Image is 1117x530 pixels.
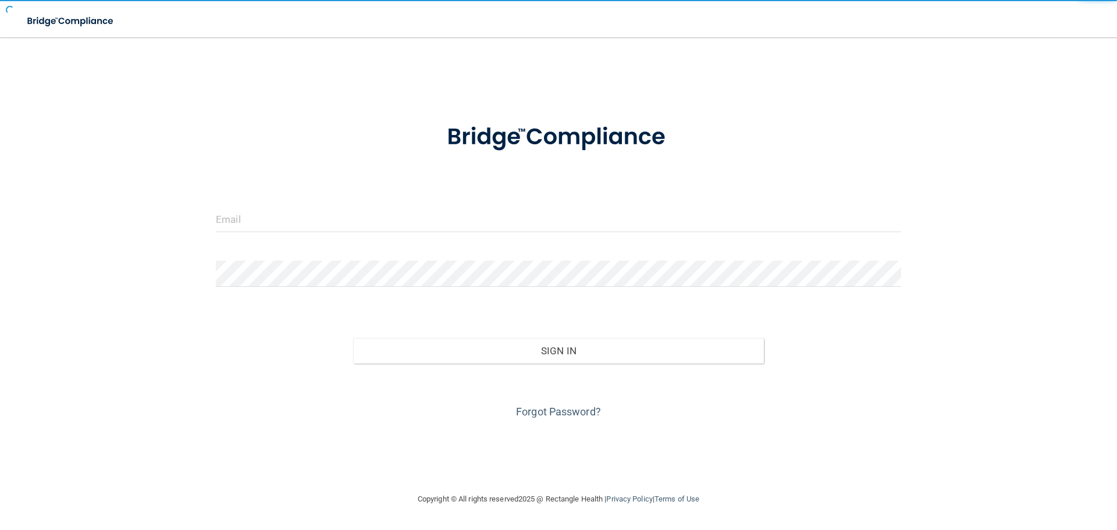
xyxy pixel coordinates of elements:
img: bridge_compliance_login_screen.278c3ca4.svg [423,107,694,168]
button: Sign In [353,338,764,364]
a: Forgot Password? [516,405,601,418]
div: Copyright © All rights reserved 2025 @ Rectangle Health | | [346,481,771,518]
a: Terms of Use [654,495,699,503]
input: Email [216,206,901,232]
a: Privacy Policy [606,495,652,503]
img: bridge_compliance_login_screen.278c3ca4.svg [17,9,124,33]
